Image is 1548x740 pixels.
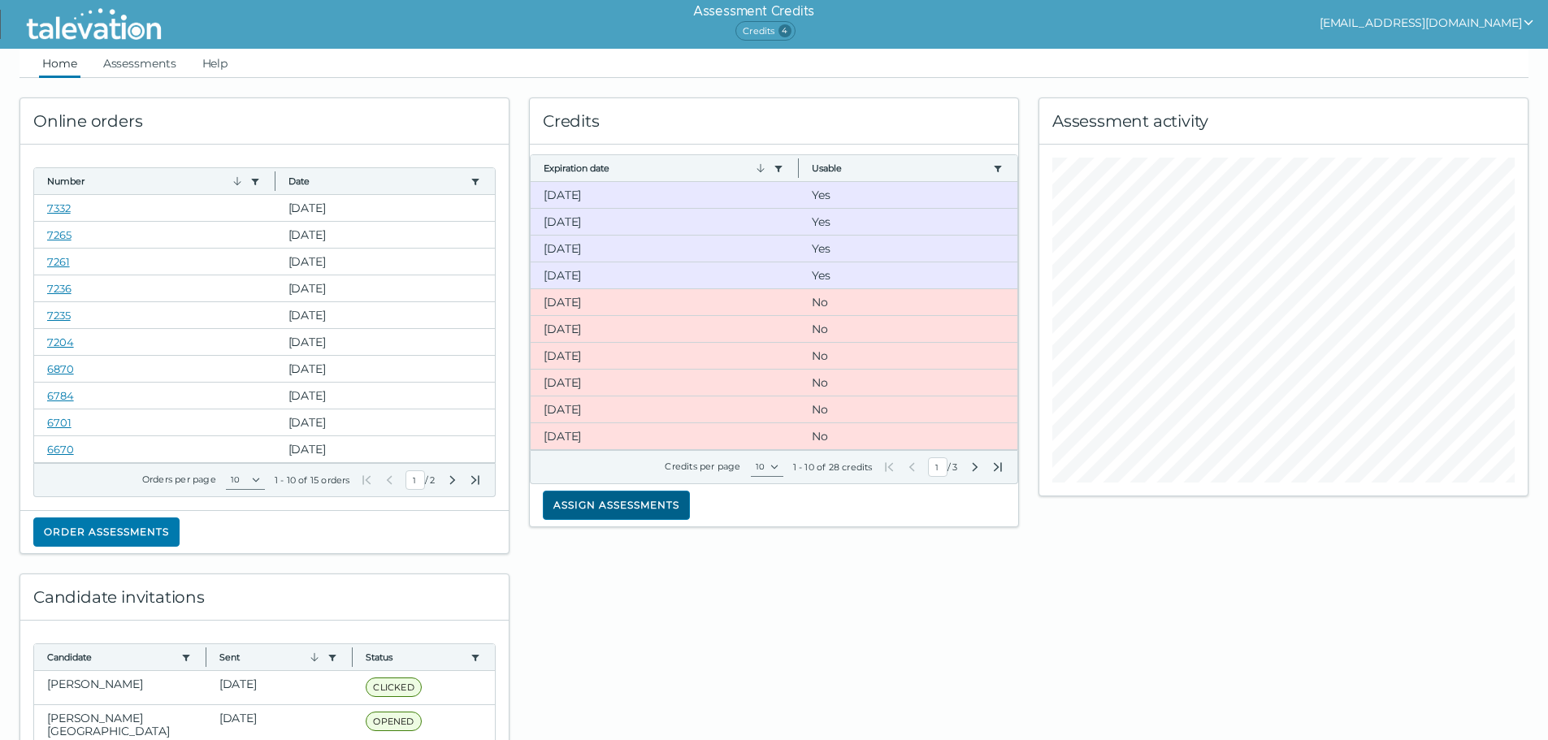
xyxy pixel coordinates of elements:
[275,356,496,382] clr-dg-cell: [DATE]
[446,474,459,487] button: Next Page
[799,262,1017,288] clr-dg-cell: Yes
[735,21,795,41] span: Credits
[47,335,74,348] a: 7204
[531,370,799,396] clr-dg-cell: [DATE]
[469,474,482,487] button: Last Page
[366,651,464,664] button: Status
[799,343,1017,369] clr-dg-cell: No
[366,712,421,731] span: OPENED
[969,461,982,474] button: Next Page
[1039,98,1528,145] div: Assessment activity
[531,396,799,422] clr-dg-cell: [DATE]
[47,362,74,375] a: 6870
[34,671,206,704] clr-dg-cell: [PERSON_NAME]
[39,49,80,78] a: Home
[799,289,1017,315] clr-dg-cell: No
[778,24,791,37] span: 4
[428,474,436,487] span: Total Pages
[47,416,72,429] a: 6701
[882,457,1004,477] div: /
[47,201,71,214] a: 7332
[47,651,175,664] button: Candidate
[531,343,799,369] clr-dg-cell: [DATE]
[693,2,814,21] h6: Assessment Credits
[275,436,496,462] clr-dg-cell: [DATE]
[275,383,496,409] clr-dg-cell: [DATE]
[206,671,353,704] clr-dg-cell: [DATE]
[531,316,799,342] clr-dg-cell: [DATE]
[47,282,72,295] a: 7236
[799,423,1017,449] clr-dg-cell: No
[360,470,482,490] div: /
[665,461,740,472] label: Credits per page
[905,461,918,474] button: Previous Page
[47,228,72,241] a: 7265
[793,150,804,185] button: Column resize handle
[531,236,799,262] clr-dg-cell: [DATE]
[531,182,799,208] clr-dg-cell: [DATE]
[544,162,767,175] button: Expiration date
[405,470,425,490] input: Current Page
[201,639,211,674] button: Column resize handle
[275,474,350,487] div: 1 - 10 of 15 orders
[799,236,1017,262] clr-dg-cell: Yes
[275,195,496,221] clr-dg-cell: [DATE]
[275,302,496,328] clr-dg-cell: [DATE]
[530,98,1018,145] div: Credits
[20,574,509,621] div: Candidate invitations
[275,249,496,275] clr-dg-cell: [DATE]
[219,651,322,664] button: Sent
[812,162,986,175] button: Usable
[799,370,1017,396] clr-dg-cell: No
[288,175,465,188] button: Date
[799,182,1017,208] clr-dg-cell: Yes
[531,209,799,235] clr-dg-cell: [DATE]
[47,255,70,268] a: 7261
[275,409,496,435] clr-dg-cell: [DATE]
[47,309,71,322] a: 7235
[47,389,74,402] a: 6784
[799,396,1017,422] clr-dg-cell: No
[20,98,509,145] div: Online orders
[383,474,396,487] button: Previous Page
[531,289,799,315] clr-dg-cell: [DATE]
[366,677,421,697] span: CLICKED
[275,275,496,301] clr-dg-cell: [DATE]
[100,49,180,78] a: Assessments
[1320,13,1535,32] button: show user actions
[951,461,959,474] span: Total Pages
[275,329,496,355] clr-dg-cell: [DATE]
[199,49,232,78] a: Help
[270,163,280,198] button: Column resize handle
[47,175,244,188] button: Number
[531,423,799,449] clr-dg-cell: [DATE]
[793,461,873,474] div: 1 - 10 of 28 credits
[531,262,799,288] clr-dg-cell: [DATE]
[47,443,74,456] a: 6670
[928,457,947,477] input: Current Page
[33,517,180,547] button: Order assessments
[882,461,895,474] button: First Page
[347,639,358,674] button: Column resize handle
[991,461,1004,474] button: Last Page
[799,209,1017,235] clr-dg-cell: Yes
[142,474,216,485] label: Orders per page
[275,222,496,248] clr-dg-cell: [DATE]
[543,491,690,520] button: Assign assessments
[799,316,1017,342] clr-dg-cell: No
[360,474,373,487] button: First Page
[20,4,168,45] img: Talevation_Logo_Transparent_white.png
